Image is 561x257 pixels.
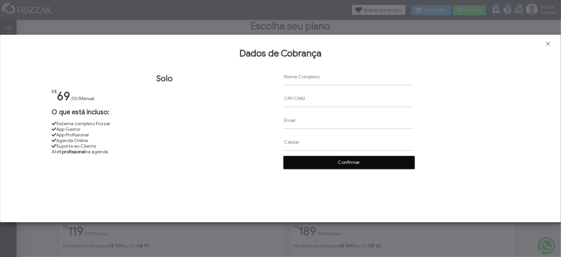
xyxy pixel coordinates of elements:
span: Confirmar [288,158,410,167]
span: R$ [52,89,57,94]
span: 69 [57,89,70,103]
li: App Gestor [52,127,278,132]
h1: O que está incluso: [52,108,278,116]
input: Celular [283,134,413,151]
li: Sistema completo Frizzar [52,121,278,127]
span: ,00 [70,96,77,101]
input: Nome Completo [283,68,413,85]
a: Fechar [545,40,551,47]
li: Suporte ao Cliente [52,143,278,149]
input: Email [283,112,413,129]
h1: Solo [52,74,278,84]
h1: Dados de Cobrança [10,48,551,59]
input: CPF/CNPJ [283,90,413,107]
li: Agenda Online [52,138,278,143]
li: Até na agenda [52,149,278,155]
span: /Mensal [77,96,94,101]
button: Confirmar [283,156,415,169]
strong: 1 profissional [59,149,85,155]
li: App Profissional [52,132,278,138]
